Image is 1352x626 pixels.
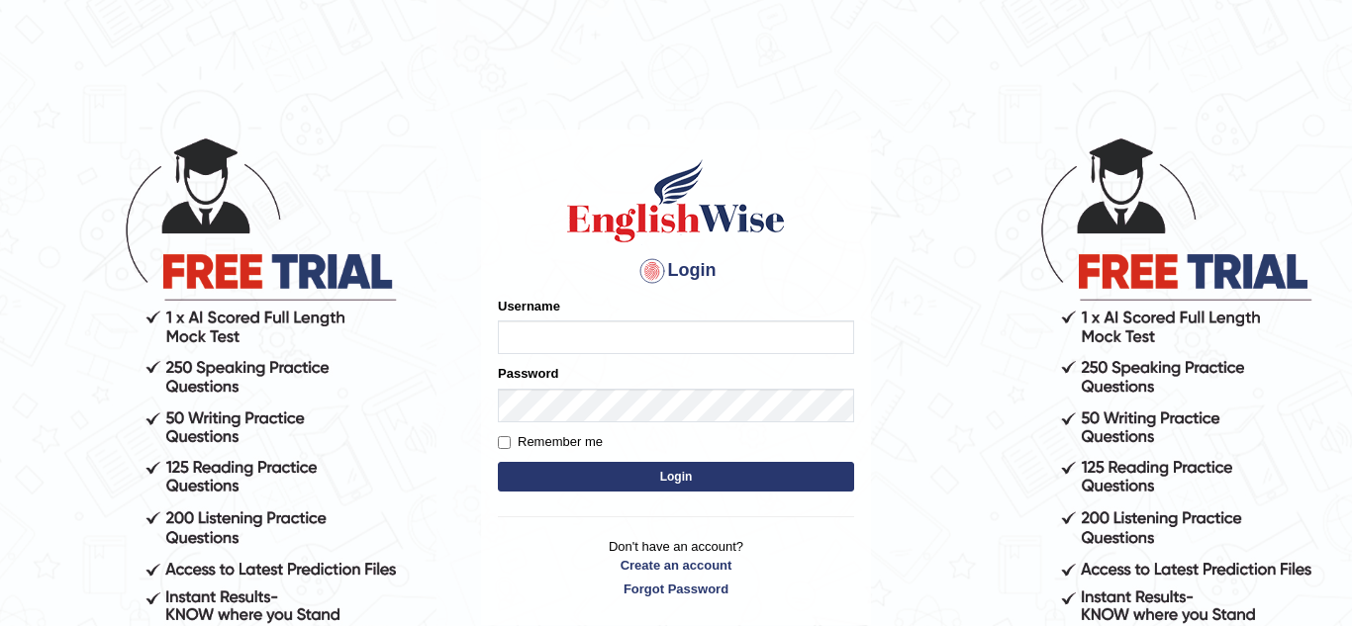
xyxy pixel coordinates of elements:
[563,156,789,245] img: Logo of English Wise sign in for intelligent practice with AI
[498,556,854,575] a: Create an account
[498,255,854,287] h4: Login
[498,436,511,449] input: Remember me
[498,537,854,598] p: Don't have an account?
[498,297,560,315] label: Username
[498,580,854,598] a: Forgot Password
[498,432,603,452] label: Remember me
[498,364,558,383] label: Password
[498,462,854,492] button: Login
